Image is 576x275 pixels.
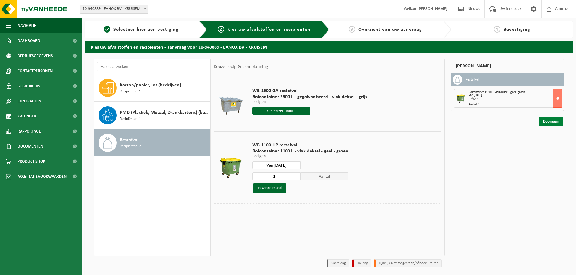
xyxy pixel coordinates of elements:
[97,62,207,71] input: Materiaal zoeken
[18,48,53,63] span: Bedrijfsgegevens
[469,91,525,94] span: Rolcontainer 1100 L - vlak deksel - geel - groen
[327,259,349,267] li: Vaste dag
[18,154,45,169] span: Product Shop
[252,100,367,104] p: Ledigen
[301,172,349,180] span: Aantal
[18,169,67,184] span: Acceptatievoorwaarden
[18,94,41,109] span: Contracten
[94,102,210,129] button: PMD (Plastiek, Metaal, Drankkartons) (bedrijven) Recipiënten: 1
[451,59,564,73] div: [PERSON_NAME]
[252,107,310,115] input: Selecteer datum
[358,27,422,32] span: Overzicht van uw aanvraag
[104,26,110,33] span: 1
[469,103,562,106] div: Aantal: 1
[80,5,148,13] span: 10-940889 - EANOX BV - KRUISEM
[374,259,442,267] li: Tijdelijk niet toegestaan/période limitée
[252,161,301,169] input: Selecteer datum
[113,27,179,32] span: Selecteer hier een vestiging
[120,89,141,94] span: Recipiënten: 1
[218,26,224,33] span: 2
[18,63,53,78] span: Contactpersonen
[539,117,563,126] a: Doorgaan
[349,26,355,33] span: 3
[85,41,573,53] h2: Kies uw afvalstoffen en recipiënten - aanvraag voor 10-940889 - EANOX BV - KRUISEM
[120,116,141,122] span: Recipiënten: 1
[252,88,367,94] span: WB-2500-GA restafval
[18,33,40,48] span: Dashboard
[469,97,562,100] div: Ledigen
[469,94,482,97] strong: Van [DATE]
[352,259,371,267] li: Holiday
[18,18,36,33] span: Navigatie
[503,27,530,32] span: Bevestiging
[465,75,479,85] h3: Restafval
[253,183,286,193] button: In winkelmand
[94,74,210,102] button: Karton/papier, los (bedrijven) Recipiënten: 1
[252,148,348,154] span: Rolcontainer 1100 L - vlak deksel - geel - groen
[120,144,141,149] span: Recipiënten: 2
[94,129,210,156] button: Restafval Recipiënten: 2
[252,94,367,100] span: Rolcontainer 2500 L - gegalvaniseerd - vlak deksel - grijs
[18,124,41,139] span: Rapportage
[18,139,43,154] span: Documenten
[417,7,447,11] strong: [PERSON_NAME]
[120,136,138,144] span: Restafval
[80,5,148,14] span: 10-940889 - EANOX BV - KRUISEM
[18,109,36,124] span: Kalender
[88,26,195,33] a: 1Selecteer hier een vestiging
[227,27,311,32] span: Kies uw afvalstoffen en recipiënten
[120,82,181,89] span: Karton/papier, los (bedrijven)
[211,59,271,74] div: Keuze recipiënt en planning
[18,78,40,94] span: Gebruikers
[120,109,209,116] span: PMD (Plastiek, Metaal, Drankkartons) (bedrijven)
[252,154,348,158] p: Ledigen
[252,142,348,148] span: WB-1100-HP restafval
[494,26,500,33] span: 4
